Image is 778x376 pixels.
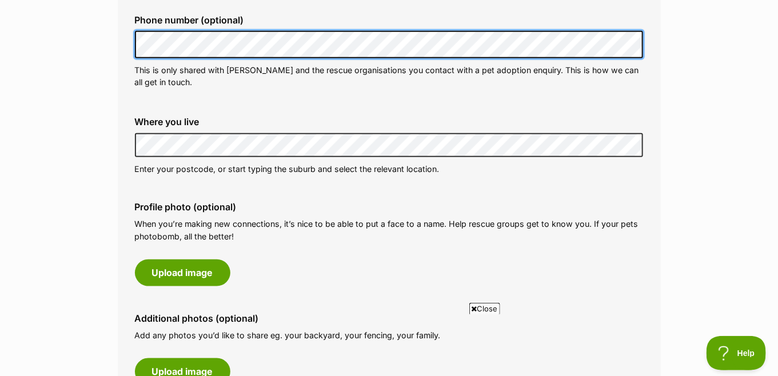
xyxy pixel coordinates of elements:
[135,202,644,212] label: Profile photo (optional)
[135,163,644,175] p: Enter your postcode, or start typing the suburb and select the relevant location.
[469,303,500,314] span: Close
[112,319,667,370] iframe: Advertisement
[135,64,644,89] p: This is only shared with [PERSON_NAME] and the rescue organisations you contact with a pet adopti...
[135,218,644,242] p: When you’re making new connections, it’s nice to be able to put a face to a name. Help rescue gro...
[707,336,767,370] iframe: Help Scout Beacon - Open
[135,259,230,286] button: Upload image
[135,15,644,25] label: Phone number (optional)
[135,117,644,127] label: Where you live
